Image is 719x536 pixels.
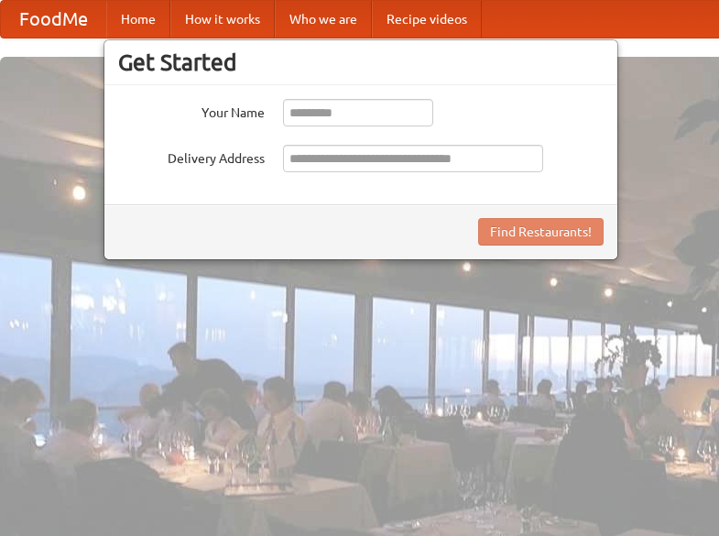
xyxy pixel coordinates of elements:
[118,49,604,76] h3: Get Started
[118,145,265,168] label: Delivery Address
[118,99,265,122] label: Your Name
[1,1,106,38] a: FoodMe
[170,1,275,38] a: How it works
[478,218,604,246] button: Find Restaurants!
[106,1,170,38] a: Home
[275,1,372,38] a: Who we are
[372,1,482,38] a: Recipe videos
